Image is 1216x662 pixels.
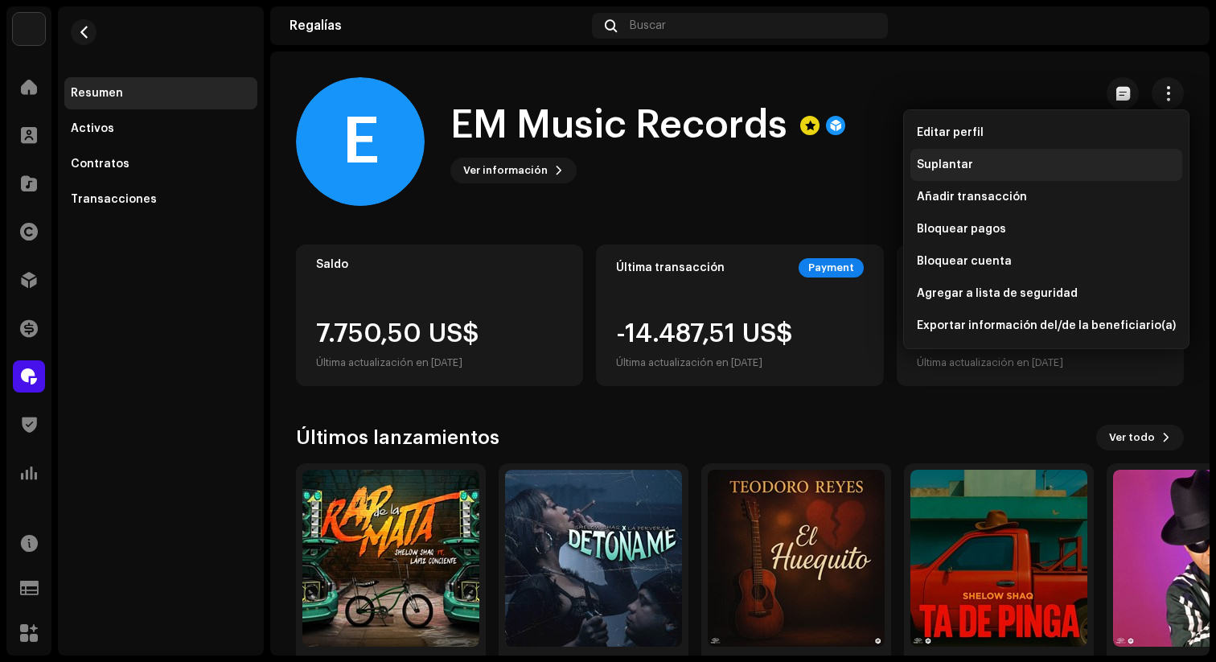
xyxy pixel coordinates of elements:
[302,470,479,647] img: f8aa52c8-9060-41a6-9f0f-aa95afe82162
[917,191,1027,204] span: Añadir transacción
[71,193,157,206] div: Transacciones
[910,470,1087,647] img: 54a19933-54f9-413a-8dac-415124399385
[316,258,563,271] div: Saldo
[71,122,114,135] div: Activos
[290,19,585,32] div: Regalías
[463,154,548,187] span: Ver información
[64,113,257,145] re-m-nav-item: Activos
[1109,421,1155,454] span: Ver todo
[71,87,123,100] div: Resumen
[316,353,479,372] div: Última actualización en [DATE]
[917,287,1078,300] span: Agregar a lista de seguridad
[1096,425,1184,450] button: Ver todo
[917,255,1012,268] span: Bloquear cuenta
[64,183,257,216] re-m-nav-item: Transacciones
[64,148,257,180] re-m-nav-item: Contratos
[799,258,864,278] div: Payment
[505,470,682,647] img: 8d13da78-663c-4f02-ad8f-7ea582c9f553
[897,245,1184,386] re-o-card-value: Totales de estados de cuenta
[917,319,1176,332] span: Exportar información del/de la beneficiario(a)
[13,13,45,45] img: d33e7525-e535-406c-bd75-4996859269b0
[708,470,885,647] img: 9f8b21eb-9f07-4b29-a2f6-8ad1e03d9df9
[917,223,1006,236] span: Bloquear pagos
[296,245,583,386] re-o-card-value: Saldo
[616,261,725,274] div: Última transacción
[917,353,1094,372] div: Última actualización en [DATE]
[71,158,129,171] div: Contratos
[450,158,577,183] button: Ver información
[1165,13,1190,39] img: c50c6205-3ca2-4a42-8b1e-ec5f4b513db8
[450,100,787,151] h1: EM Music Records
[630,19,666,32] span: Buscar
[64,77,257,109] re-m-nav-item: Resumen
[616,353,793,372] div: Última actualización en [DATE]
[917,158,973,171] span: Suplantar
[917,126,984,139] span: Editar perfil
[296,77,425,206] div: E
[296,425,499,450] h3: Últimos lanzamientos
